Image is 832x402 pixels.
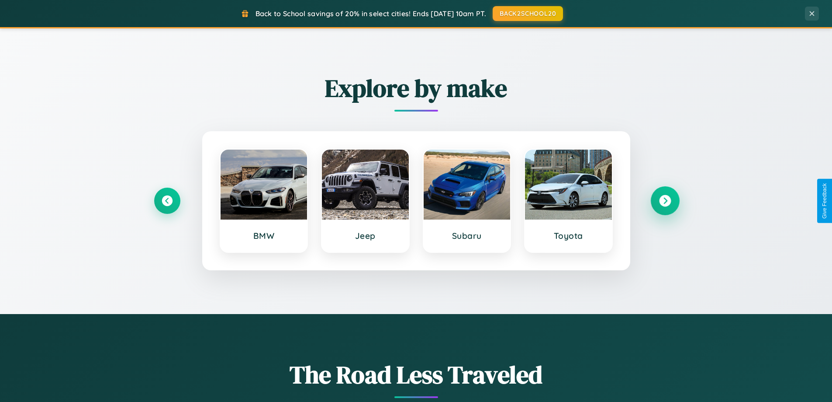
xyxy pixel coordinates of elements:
[255,9,486,18] span: Back to School savings of 20% in select cities! Ends [DATE] 10am PT.
[432,231,502,241] h3: Subaru
[493,6,563,21] button: BACK2SCHOOL20
[229,231,299,241] h3: BMW
[154,71,678,105] h2: Explore by make
[331,231,400,241] h3: Jeep
[534,231,603,241] h3: Toyota
[822,183,828,219] div: Give Feedback
[154,358,678,392] h1: The Road Less Traveled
